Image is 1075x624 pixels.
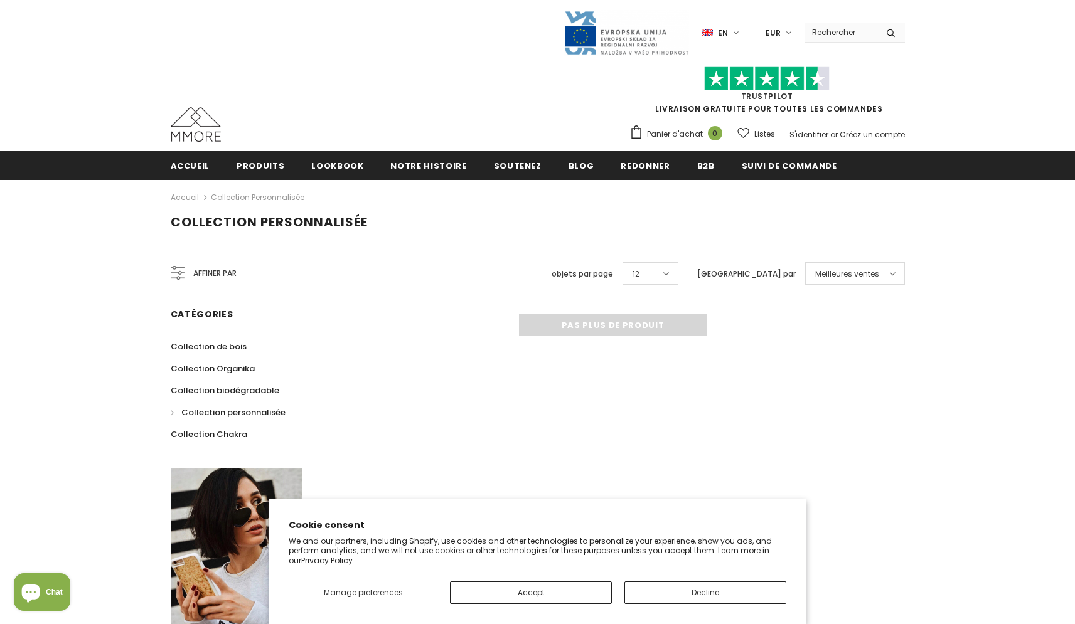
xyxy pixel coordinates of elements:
button: Manage preferences [289,581,437,604]
a: Collection personnalisée [171,401,286,423]
a: Accueil [171,151,210,179]
span: Collection Chakra [171,428,247,440]
span: Collection personnalisée [171,213,368,231]
a: Produits [237,151,284,179]
a: Collection Chakra [171,423,247,445]
a: Accueil [171,190,199,205]
span: Collection de bois [171,341,247,352]
a: Suivi de commande [742,151,837,179]
span: Panier d'achat [647,128,703,140]
a: B2B [697,151,715,179]
span: 12 [633,268,639,280]
span: Meilleures ventes [815,268,879,280]
a: Lookbook [311,151,363,179]
input: Search Site [805,23,877,41]
span: en [718,27,728,40]
a: soutenez [494,151,542,179]
span: Accueil [171,160,210,172]
a: Créez un compte [840,129,905,140]
p: We and our partners, including Shopify, use cookies and other technologies to personalize your ex... [289,536,786,566]
a: Collection biodégradable [171,379,279,401]
a: S'identifier [789,129,828,140]
span: 0 [708,126,722,140]
span: LIVRAISON GRATUITE POUR TOUTES LES COMMANDES [629,72,905,114]
span: Notre histoire [390,160,466,172]
img: Faites confiance aux étoiles pilotes [704,66,830,91]
a: Panier d'achat 0 [629,125,729,144]
a: Collection Organika [171,357,255,379]
span: Lookbook [311,160,363,172]
inbox-online-store-chat: Shopify online store chat [10,573,74,614]
a: Javni Razpis [564,27,689,38]
span: or [830,129,838,140]
span: B2B [697,160,715,172]
button: Decline [624,581,786,604]
a: Redonner [621,151,670,179]
a: Collection personnalisée [211,192,304,203]
span: Affiner par [193,267,237,280]
img: Cas MMORE [171,107,221,142]
img: i-lang-1.png [702,28,713,38]
span: Blog [569,160,594,172]
a: Privacy Policy [301,555,353,566]
a: Notre histoire [390,151,466,179]
span: Produits [237,160,284,172]
span: Suivi de commande [742,160,837,172]
span: EUR [766,27,781,40]
span: Collection biodégradable [171,384,279,396]
a: TrustPilot [741,91,793,102]
span: Catégories [171,308,233,320]
span: Collection personnalisée [181,406,286,418]
button: Accept [450,581,612,604]
h2: Cookie consent [289,519,786,532]
label: objets par page [552,268,613,280]
label: [GEOGRAPHIC_DATA] par [697,268,796,280]
a: Collection de bois [171,336,247,357]
span: Listes [754,128,775,140]
a: Blog [569,151,594,179]
span: Collection Organika [171,362,255,374]
a: Listes [737,123,775,145]
span: Redonner [621,160,670,172]
img: Javni Razpis [564,10,689,56]
span: soutenez [494,160,542,172]
span: Manage preferences [324,587,403,598]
